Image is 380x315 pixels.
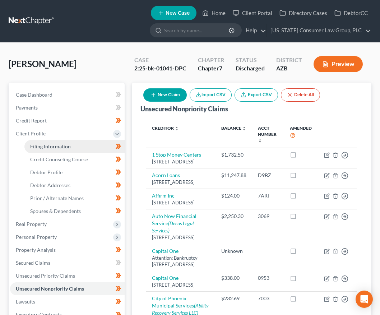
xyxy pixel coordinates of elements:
[152,172,180,178] a: Acorn Loans
[30,195,84,201] span: Prior / Alternate Names
[152,193,175,199] a: Affirm Inc
[221,192,246,199] div: $124.00
[152,255,210,268] div: Attention: Bankruptcy [STREET_ADDRESS]
[314,56,363,72] button: Preview
[16,92,52,98] span: Case Dashboard
[16,130,46,136] span: Client Profile
[16,247,56,253] span: Property Analysis
[152,158,210,165] div: [STREET_ADDRESS]
[24,192,125,205] a: Prior / Alternate Names
[10,282,125,295] a: Unsecured Nonpriority Claims
[235,88,278,102] a: Export CSV
[258,274,278,282] div: 0953
[16,221,47,227] span: Real Property
[10,295,125,308] a: Lawsuits
[175,126,179,131] i: unfold_more
[24,179,125,192] a: Debtor Addresses
[10,88,125,101] a: Case Dashboard
[152,179,210,186] div: [STREET_ADDRESS]
[221,295,246,302] div: $232.69
[134,56,186,64] div: Case
[140,105,228,113] div: Unsecured Nonpriority Claims
[16,117,47,124] span: Credit Report
[152,125,179,131] a: Creditor unfold_more
[30,182,70,188] span: Debtor Addresses
[143,88,187,102] button: New Claim
[152,282,210,288] div: [STREET_ADDRESS]
[152,234,210,241] div: [STREET_ADDRESS]
[10,269,125,282] a: Unsecured Priority Claims
[242,126,246,131] i: unfold_more
[10,244,125,256] a: Property Analysis
[16,298,35,305] span: Lawsuits
[30,156,88,162] span: Credit Counseling Course
[198,56,224,64] div: Chapter
[164,24,230,37] input: Search by name...
[221,125,246,131] a: Balance unfold_more
[267,24,371,37] a: [US_STATE] Consumer Law Group, PLC
[331,6,371,19] a: DebtorCC
[152,275,179,281] a: Capital One
[276,56,302,64] div: District
[284,121,318,148] th: Amended
[24,205,125,218] a: Spouses & Dependents
[152,152,201,158] a: 1 Stop Money Centers
[24,153,125,166] a: Credit Counseling Course
[190,88,232,102] button: Import CSV
[198,64,224,73] div: Chapter
[24,166,125,179] a: Debtor Profile
[199,6,229,19] a: Home
[16,260,50,266] span: Secured Claims
[281,88,320,102] button: Delete All
[236,56,265,64] div: Status
[9,59,77,69] span: [PERSON_NAME]
[258,139,262,143] i: unfold_more
[166,10,190,16] span: New Case
[221,151,246,158] div: $1,732.50
[236,64,265,73] div: Discharged
[16,234,57,240] span: Personal Property
[16,105,38,111] span: Payments
[258,192,278,199] div: 7ARF
[242,24,266,37] a: Help
[229,6,276,19] a: Client Portal
[221,247,246,255] div: Unknown
[152,220,194,233] i: (Decus Legal Services)
[258,295,278,302] div: 7003
[24,140,125,153] a: Filing Information
[221,172,246,179] div: $11,247.88
[356,291,373,308] div: Open Intercom Messenger
[221,274,246,282] div: $338.00
[276,64,302,73] div: AZB
[30,143,71,149] span: Filing Information
[152,199,210,206] div: [STREET_ADDRESS]
[30,208,81,214] span: Spouses & Dependents
[10,256,125,269] a: Secured Claims
[30,169,62,175] span: Debtor Profile
[152,213,196,233] a: Auto Now Financial Service(Decus Legal Services)
[152,248,179,254] a: Capital One
[221,213,246,220] div: $2,250.30
[16,286,84,292] span: Unsecured Nonpriority Claims
[258,125,277,143] a: Acct Number unfold_more
[276,6,331,19] a: Directory Cases
[258,213,278,220] div: 3069
[10,101,125,114] a: Payments
[10,114,125,127] a: Credit Report
[16,273,75,279] span: Unsecured Priority Claims
[258,172,278,179] div: D9BZ
[134,64,186,73] div: 2:25-bk-01041-DPC
[219,65,222,71] span: 7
